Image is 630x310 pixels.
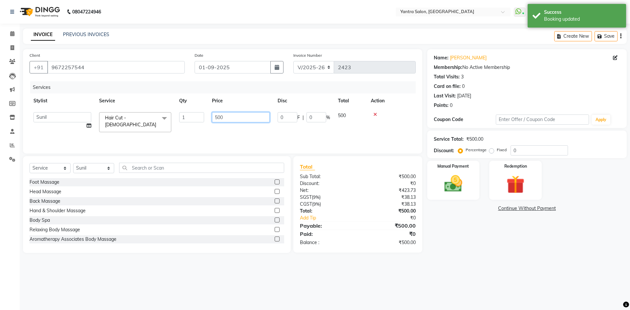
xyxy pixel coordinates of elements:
a: Add Tip [295,215,368,221]
div: ₹0 [358,180,420,187]
div: Hand & Shoulder Massage [30,207,86,214]
span: Hair Cut - [DEMOGRAPHIC_DATA] [105,115,156,128]
div: 0 [462,83,465,90]
div: ₹500.00 [358,222,420,230]
button: Create New [554,31,592,41]
div: Head Massage [30,188,61,195]
th: Action [367,93,416,108]
div: ₹500.00 [358,208,420,215]
div: ₹500.00 [358,239,420,246]
div: Services [30,81,421,93]
div: ₹423.73 [358,187,420,194]
div: ( ) [295,194,358,201]
div: [DATE] [457,93,471,99]
span: 9% [313,195,319,200]
div: Booking updated [544,16,621,23]
a: x [156,122,159,128]
label: Manual Payment [437,163,469,169]
button: +91 [30,61,48,73]
input: Enter Offer / Coupon Code [496,114,589,125]
a: Continue Without Payment [429,205,625,212]
button: Apply [592,115,610,125]
div: Relaxing Body Massage [30,226,80,233]
span: Total [300,163,315,170]
div: Success [544,9,621,16]
div: Coupon Code [434,116,496,123]
div: No Active Membership [434,64,620,71]
span: SGST [300,194,312,200]
div: Back Massage [30,198,60,205]
span: CGST [300,201,312,207]
th: Qty [175,93,208,108]
span: F [297,114,300,121]
div: Balance : [295,239,358,246]
div: Discount: [434,147,454,154]
div: ₹38.13 [358,201,420,208]
span: | [303,114,304,121]
div: Payable: [295,222,358,230]
div: Body Spa [30,217,50,224]
div: Last Visit: [434,93,456,99]
th: Disc [274,93,334,108]
a: INVOICE [31,29,55,41]
th: Stylist [30,93,95,108]
div: Paid: [295,230,358,238]
div: 0 [450,102,452,109]
div: 3 [461,73,464,80]
a: PREVIOUS INVOICES [63,31,109,37]
div: Service Total: [434,136,464,143]
img: _cash.svg [439,173,468,194]
span: % [326,114,330,121]
div: Foot Massage [30,179,59,186]
div: ₹500.00 [358,173,420,180]
div: ₹0 [368,215,420,221]
input: Search by Name/Mobile/Email/Code [47,61,185,73]
div: Membership: [434,64,462,71]
label: Fixed [497,147,507,153]
button: Save [595,31,618,41]
label: Invoice Number [293,52,322,58]
a: [PERSON_NAME] [450,54,487,61]
label: Client [30,52,40,58]
div: Aromatherapy Associates Body Massage [30,236,116,243]
div: Total: [295,208,358,215]
div: Discount: [295,180,358,187]
span: 500 [338,113,346,118]
input: Search or Scan [119,163,284,173]
div: ₹0 [358,230,420,238]
img: logo [17,3,62,21]
div: ₹500.00 [466,136,483,143]
div: Card on file: [434,83,461,90]
img: _gift.svg [501,173,530,196]
div: Total Visits: [434,73,460,80]
th: Service [95,93,175,108]
div: Name: [434,54,449,61]
div: Sub Total: [295,173,358,180]
div: Points: [434,102,449,109]
label: Redemption [504,163,527,169]
label: Percentage [466,147,487,153]
div: ₹38.13 [358,194,420,201]
div: Net: [295,187,358,194]
span: 9% [313,201,320,207]
div: ( ) [295,201,358,208]
th: Total [334,93,367,108]
th: Price [208,93,274,108]
b: 08047224946 [72,3,101,21]
label: Date [195,52,203,58]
